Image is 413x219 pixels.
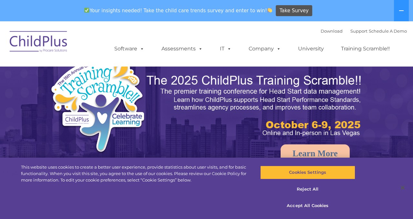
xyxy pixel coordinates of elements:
span: Take Survey [280,5,309,16]
a: Support [350,28,367,34]
button: Cookies Settings [260,166,355,179]
button: Accept All Cookies [260,199,355,213]
button: Reject All [260,182,355,196]
a: Software [108,42,151,55]
button: Close [396,181,410,195]
a: Learn More [281,144,350,163]
a: Schedule A Demo [369,28,407,34]
img: 👏 [267,8,272,13]
a: Assessments [155,42,209,55]
div: This website uses cookies to create a better user experience, provide statistics about user visit... [21,164,248,183]
span: Last name [90,43,109,47]
a: Download [321,28,343,34]
a: University [292,42,330,55]
img: ChildPlus by Procare Solutions [6,26,71,59]
a: IT [213,42,238,55]
img: ✅ [84,8,89,13]
span: Your insights needed! Take the child care trends survey and enter to win! [82,4,275,17]
font: | [321,28,407,34]
span: Phone number [90,69,117,74]
a: Company [242,42,287,55]
a: Take Survey [276,5,312,16]
a: Training Scramble!! [335,42,396,55]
